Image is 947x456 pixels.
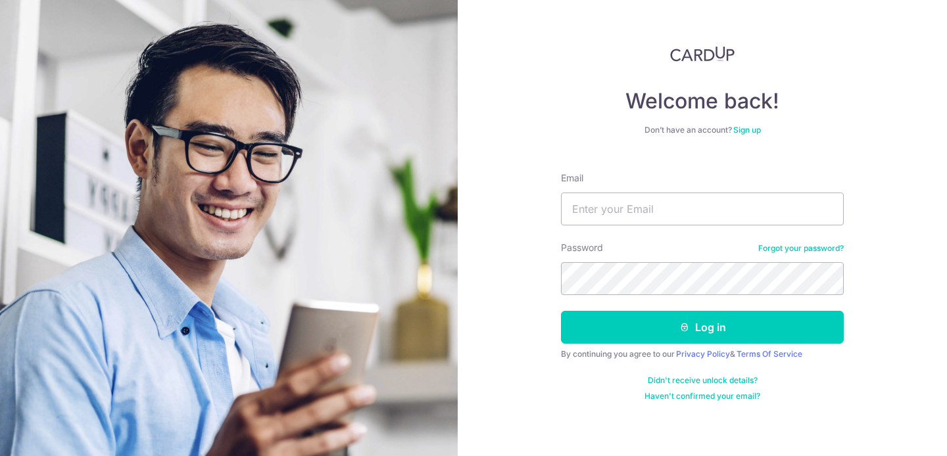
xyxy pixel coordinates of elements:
input: Enter your Email [561,193,844,225]
div: By continuing you agree to our & [561,349,844,359]
button: Log in [561,311,844,344]
h4: Welcome back! [561,88,844,114]
img: CardUp Logo [670,46,735,62]
a: Terms Of Service [737,349,802,359]
a: Sign up [733,125,761,135]
label: Email [561,171,583,185]
div: Don’t have an account? [561,125,844,135]
a: Privacy Policy [676,349,730,359]
a: Didn't receive unlock details? [648,375,758,386]
label: Password [561,241,603,254]
a: Haven't confirmed your email? [644,391,760,401]
a: Forgot your password? [758,243,844,254]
